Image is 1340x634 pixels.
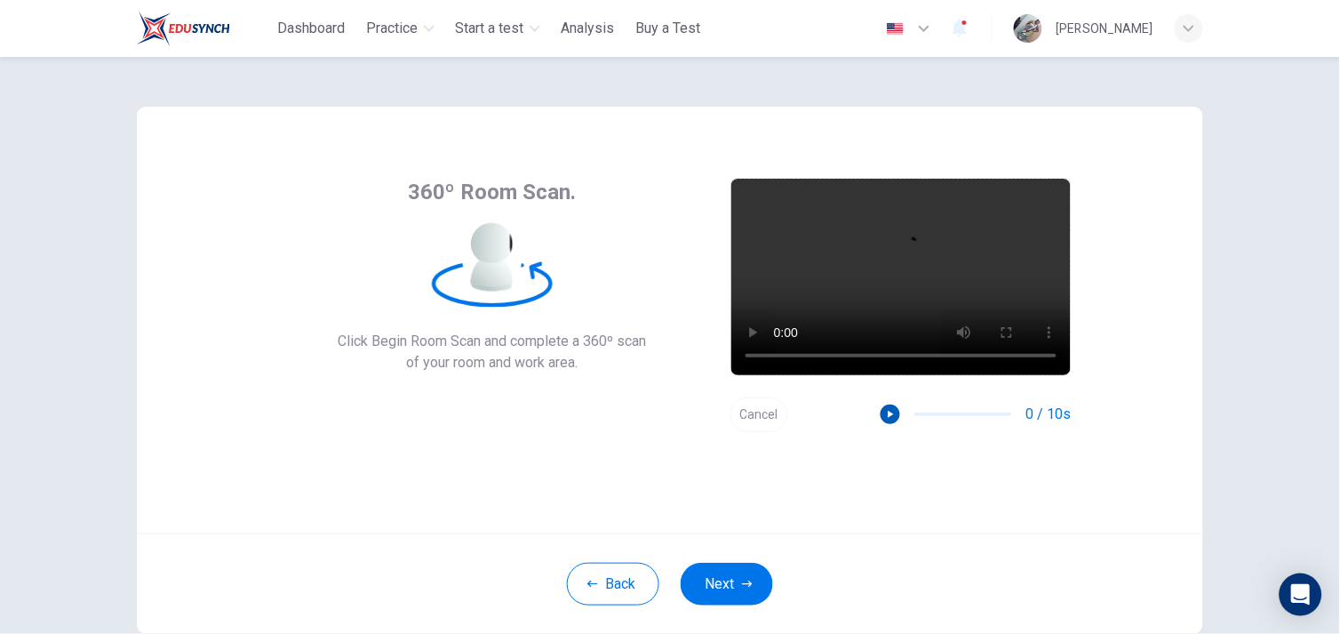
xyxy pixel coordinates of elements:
span: Buy a Test [636,18,701,39]
span: Practice [367,18,419,39]
img: ELTC logo [137,11,230,46]
button: Practice [360,12,442,44]
span: Start a test [456,18,524,39]
div: [PERSON_NAME] [1057,18,1153,39]
a: ELTC logo [137,11,271,46]
button: Analysis [554,12,622,44]
div: Open Intercom Messenger [1280,574,1322,616]
span: 360º Room Scan. [409,178,577,206]
button: Start a test [449,12,547,44]
span: 0 / 10s [1026,404,1072,425]
button: Next [681,563,773,606]
button: Buy a Test [629,12,708,44]
span: of your room and work area. [339,352,647,373]
button: Cancel [730,397,787,432]
button: Back [567,563,659,606]
img: en [884,22,906,36]
button: Dashboard [271,12,353,44]
img: Profile picture [1014,14,1042,43]
span: Dashboard [278,18,346,39]
span: Click Begin Room Scan and complete a 360º scan [339,331,647,352]
span: Analysis [562,18,615,39]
